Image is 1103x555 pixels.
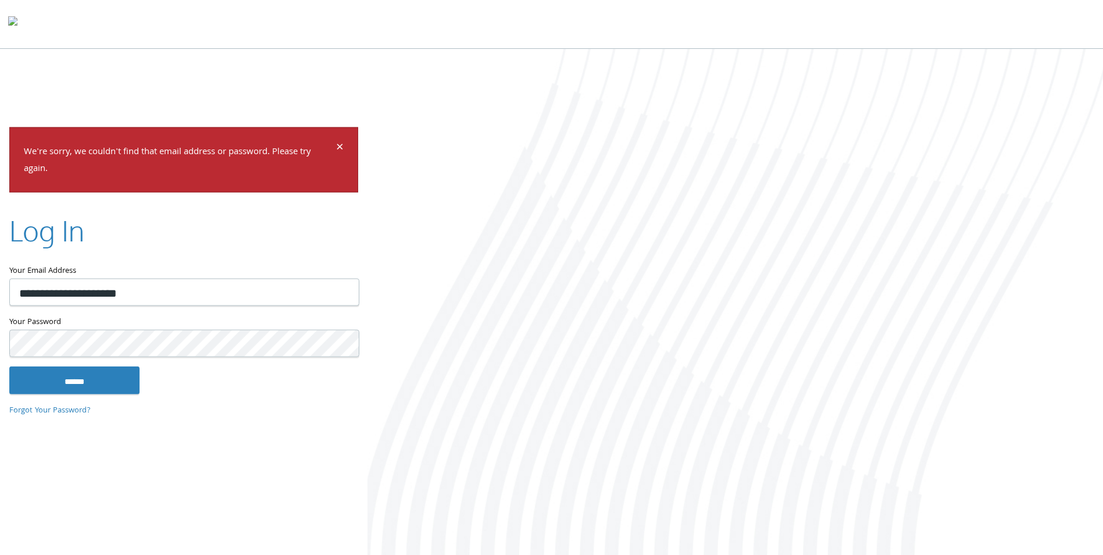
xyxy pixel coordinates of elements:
span: × [336,137,344,160]
label: Your Password [9,315,358,329]
p: We're sorry, we couldn't find that email address or password. Please try again. [24,144,334,178]
img: todyl-logo-dark.svg [8,12,17,35]
a: Forgot Your Password? [9,404,91,417]
h2: Log In [9,211,84,250]
button: Dismiss alert [336,142,344,156]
